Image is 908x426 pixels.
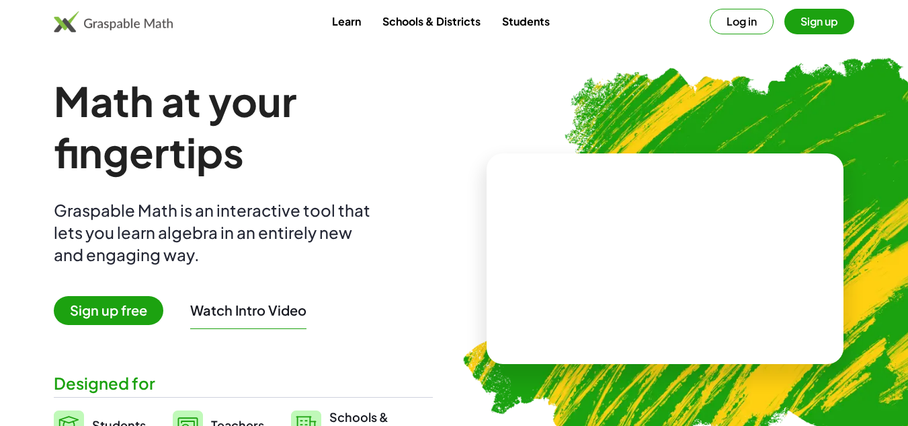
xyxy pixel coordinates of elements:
[372,9,491,34] a: Schools & Districts
[54,75,433,178] h1: Math at your fingertips
[190,301,306,319] button: Watch Intro Video
[564,208,766,309] video: What is this? This is dynamic math notation. Dynamic math notation plays a central role in how Gr...
[784,9,854,34] button: Sign up
[54,199,376,266] div: Graspable Math is an interactive tool that lets you learn algebra in an entirely new and engaging...
[710,9,774,34] button: Log in
[321,9,372,34] a: Learn
[54,372,433,394] div: Designed for
[491,9,561,34] a: Students
[54,296,163,325] span: Sign up free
